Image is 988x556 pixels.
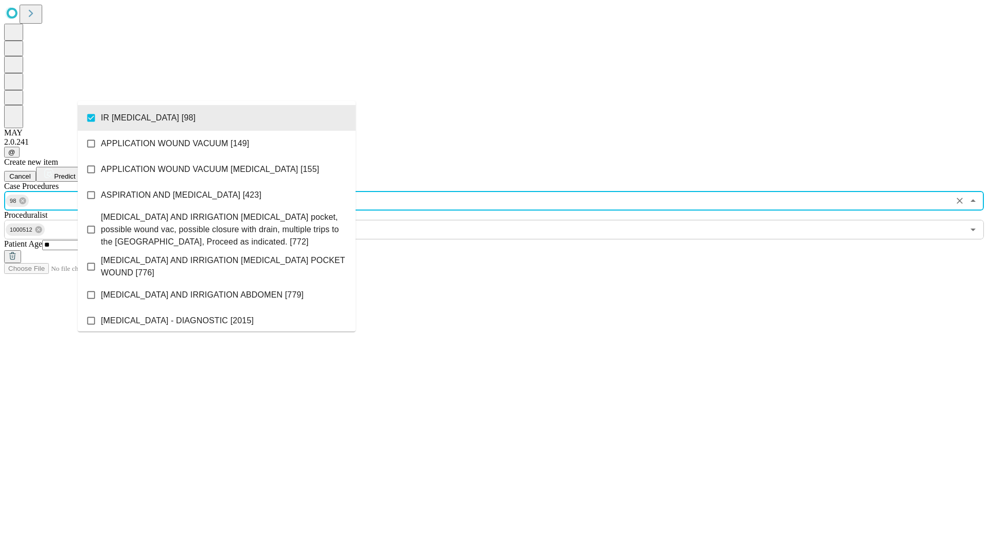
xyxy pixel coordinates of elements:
[6,195,29,207] div: 98
[4,171,36,182] button: Cancel
[101,137,249,150] span: APPLICATION WOUND VACUUM [149]
[952,194,967,208] button: Clear
[4,239,42,248] span: Patient Age
[101,315,254,327] span: [MEDICAL_DATA] - DIAGNOSTIC [2015]
[4,182,59,190] span: Scheduled Procedure
[54,172,75,180] span: Predict
[101,254,347,279] span: [MEDICAL_DATA] AND IRRIGATION [MEDICAL_DATA] POCKET WOUND [776]
[101,211,347,248] span: [MEDICAL_DATA] AND IRRIGATION [MEDICAL_DATA] pocket, possible wound vac, possible closure with dr...
[966,222,980,237] button: Open
[4,137,984,147] div: 2.0.241
[8,148,15,156] span: @
[101,163,319,176] span: APPLICATION WOUND VACUUM [MEDICAL_DATA] [155]
[101,112,196,124] span: IR [MEDICAL_DATA] [98]
[4,158,58,166] span: Create new item
[6,223,45,236] div: 1000512
[6,195,21,207] span: 98
[4,211,47,219] span: Proceduralist
[101,289,304,301] span: [MEDICAL_DATA] AND IRRIGATION ABDOMEN [779]
[36,167,83,182] button: Predict
[101,189,261,201] span: ASPIRATION AND [MEDICAL_DATA] [423]
[4,128,984,137] div: MAY
[4,147,20,158] button: @
[9,172,31,180] span: Cancel
[6,224,37,236] span: 1000512
[966,194,980,208] button: Close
